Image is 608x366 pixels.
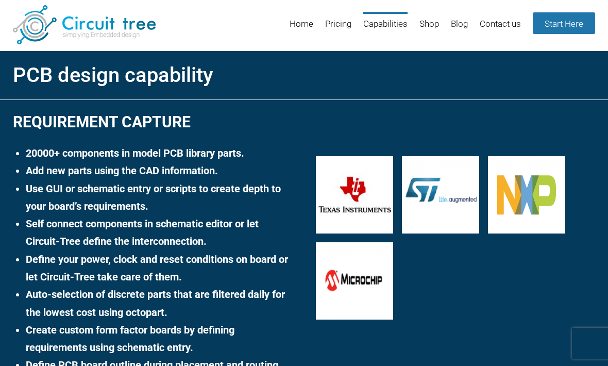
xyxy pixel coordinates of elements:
a: Shop [419,12,439,45]
a: Blog [451,12,468,45]
li: Define your power, clock and reset conditions on board or let Circuit-Tree take care of them. [26,251,292,286]
li: Auto-selection of discrete parts that are filtered daily for the lowest cost using octopart. [26,286,292,321]
a: Start Here [533,12,595,34]
li: 20000+ components in model PCB library parts. [26,144,292,162]
h1: PCB design capability [13,60,595,91]
li: Add new parts using the CAD information. [26,162,292,179]
a: Contact us [480,12,521,45]
a: Capabilities [363,12,408,45]
a: Pricing [325,12,351,45]
a: Home [290,12,313,45]
li: Use GUI or schematic entry or scripts to create depth to your board’s requirements. [26,180,292,215]
h2: Requirement Capture [13,109,292,135]
li: Self connect components in schematic editor or let Circuit-Tree define the interconnection. [26,215,292,251]
img: Circuit Tree [13,5,156,44]
li: Create custom form factor boards by defining requirements using schematic entry. [26,321,292,357]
